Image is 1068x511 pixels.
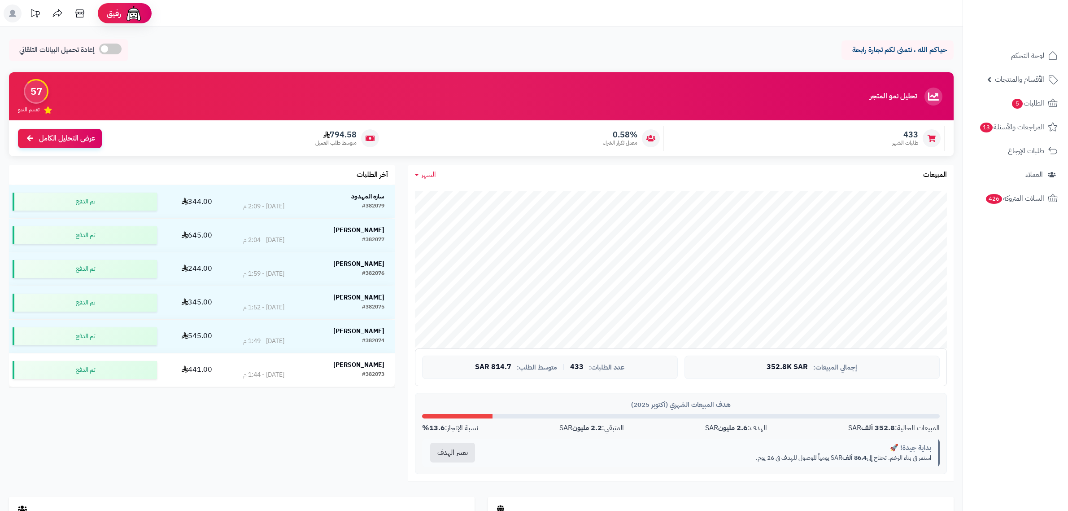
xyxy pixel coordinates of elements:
[422,400,940,410] div: هدف المبيعات الشهري (أكتوبر 2025)
[13,294,157,312] div: تم الدفع
[161,219,233,252] td: 645.00
[1011,97,1044,110] span: الطلبات
[813,364,857,371] span: إجمالي المبيعات:
[842,453,867,463] strong: 86.4 ألف
[243,236,284,245] div: [DATE] - 2:04 م
[968,116,1063,138] a: المراجعات والأسئلة13
[848,423,940,433] div: المبيعات الحالية: SAR
[1012,99,1023,109] span: 5
[718,423,748,433] strong: 2.6 مليون
[13,226,157,244] div: تم الدفع
[430,443,475,463] button: تغيير الهدف
[243,269,284,278] div: [DATE] - 1:59 م
[362,370,384,379] div: #382073
[1008,145,1044,157] span: طلبات الإرجاع
[161,252,233,286] td: 244.00
[968,140,1063,162] a: طلبات الإرجاع
[562,364,565,370] span: |
[18,129,102,148] a: عرض التحليل الكامل
[985,192,1044,205] span: السلات المتروكة
[161,185,233,218] td: 344.00
[362,202,384,211] div: #382079
[490,454,931,463] p: استمر في بناء الزخم. تحتاج إلى SAR يومياً للوصول للهدف في 26 يوم.
[422,423,478,433] div: نسبة الإنجاز:
[362,303,384,312] div: #382075
[517,364,557,371] span: متوسط الطلب:
[892,130,918,140] span: 433
[161,353,233,387] td: 441.00
[243,370,284,379] div: [DATE] - 1:44 م
[979,121,1044,133] span: المراجعات والأسئلة
[980,123,993,133] span: 13
[19,45,95,55] span: إعادة تحميل البيانات التلقائي
[13,193,157,211] div: تم الدفع
[1025,168,1043,181] span: العملاء
[357,171,388,179] h3: آخر الطلبات
[968,164,1063,185] a: العملاء
[13,361,157,379] div: تم الدفع
[362,337,384,346] div: #382074
[1011,49,1044,62] span: لوحة التحكم
[1007,19,1059,38] img: logo-2.png
[362,236,384,245] div: #382077
[861,423,895,433] strong: 352.8 ألف
[243,303,284,312] div: [DATE] - 1:52 م
[475,363,511,371] span: 814.7 SAR
[24,4,46,25] a: تحديثات المنصة
[559,423,624,433] div: المتبقي: SAR
[351,192,384,201] strong: سارة المهدود
[870,93,917,101] h3: تحليل نمو المتجر
[415,170,436,180] a: الشهر
[243,202,284,211] div: [DATE] - 2:09 م
[39,133,95,144] span: عرض التحليل الكامل
[315,130,357,140] span: 794.58
[125,4,143,22] img: ai-face.png
[107,8,121,19] span: رفيق
[985,194,1002,204] span: 426
[333,360,384,370] strong: [PERSON_NAME]
[13,327,157,345] div: تم الدفع
[362,269,384,278] div: #382076
[968,45,1063,66] a: لوحة التحكم
[333,326,384,336] strong: [PERSON_NAME]
[848,45,947,55] p: حياكم الله ، نتمنى لكم تجارة رابحة
[421,169,436,180] span: الشهر
[603,139,637,147] span: معدل تكرار الشراء
[968,93,1063,114] a: الطلبات5
[995,73,1044,86] span: الأقسام والمنتجات
[315,139,357,147] span: متوسط طلب العميل
[333,259,384,269] strong: [PERSON_NAME]
[892,139,918,147] span: طلبات الشهر
[923,171,947,179] h3: المبيعات
[243,337,284,346] div: [DATE] - 1:49 م
[161,320,233,353] td: 545.00
[490,443,931,453] div: بداية جيدة! 🚀
[767,363,808,371] span: 352.8K SAR
[603,130,637,140] span: 0.58%
[333,293,384,302] strong: [PERSON_NAME]
[422,423,445,433] strong: 13.6%
[968,188,1063,209] a: السلات المتروكة426
[572,423,602,433] strong: 2.2 مليون
[589,364,624,371] span: عدد الطلبات:
[705,423,767,433] div: الهدف: SAR
[570,363,584,371] span: 433
[161,286,233,319] td: 345.00
[333,225,384,235] strong: [PERSON_NAME]
[18,106,39,114] span: تقييم النمو
[13,260,157,278] div: تم الدفع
